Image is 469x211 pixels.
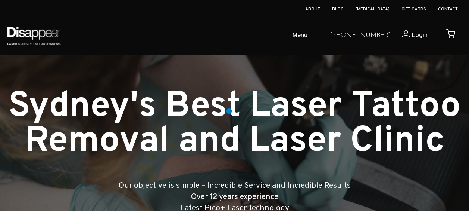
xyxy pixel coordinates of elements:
[266,24,324,48] a: Menu
[305,6,320,12] a: About
[356,6,390,12] a: [MEDICAL_DATA]
[391,30,428,41] a: Login
[438,6,458,12] a: Contact
[412,31,428,40] span: Login
[330,30,391,41] a: [PHONE_NUMBER]
[6,90,463,159] h1: Sydney's Best Laser Tattoo Removal and Laser Clinic
[6,22,62,49] img: Disappear - Laser Clinic and Tattoo Removal Services in Sydney, Australia
[68,24,324,48] ul: Open Mobile Menu
[401,6,426,12] a: Gift Cards
[332,6,344,12] a: Blog
[292,30,307,41] span: Menu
